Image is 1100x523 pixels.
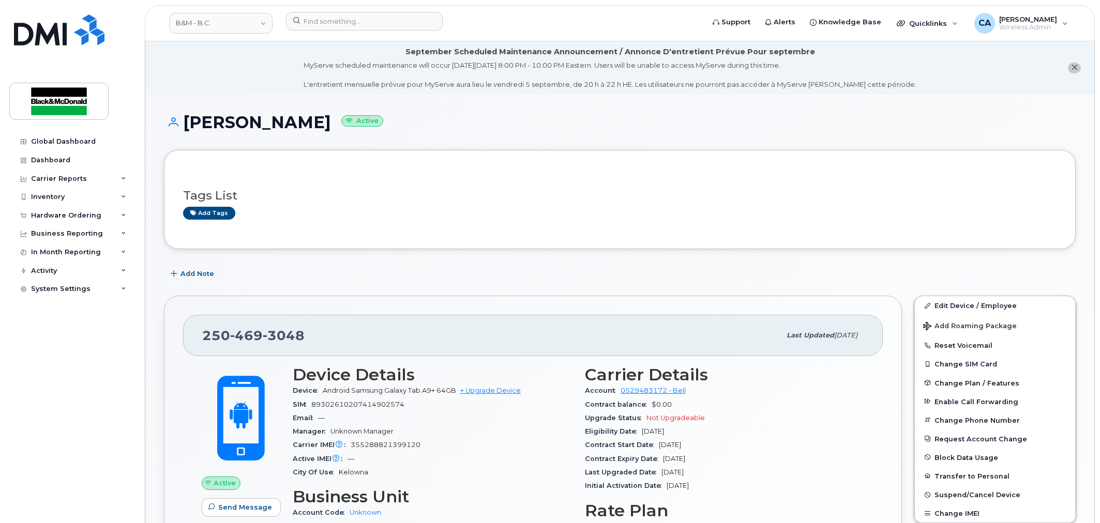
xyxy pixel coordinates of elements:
[214,478,236,488] span: Active
[585,414,646,422] span: Upgrade Status
[293,441,351,449] span: Carrier IMEI
[661,468,684,476] span: [DATE]
[293,509,350,516] span: Account Code
[304,60,916,89] div: MyServe scheduled maintenance will occur [DATE][DATE] 8:00 PM - 10:00 PM Eastern. Users will be u...
[311,401,404,408] span: 89302610207414902574
[585,482,667,489] span: Initial Activation Date
[293,387,323,394] span: Device
[339,468,368,476] span: Kelowna
[585,427,642,435] span: Eligibility Date
[834,331,857,339] span: [DATE]
[915,392,1075,411] button: Enable Call Forwarding
[293,487,572,506] h3: Business Unit
[642,427,664,435] span: [DATE]
[351,441,420,449] span: 355288821399120
[787,331,834,339] span: Last updated
[915,448,1075,467] button: Block Data Usage
[915,467,1075,485] button: Transfer to Personal
[183,207,235,220] a: Add tags
[585,365,865,384] h3: Carrier Details
[230,328,263,343] span: 469
[164,113,1076,131] h1: [PERSON_NAME]
[405,47,815,57] div: September Scheduled Maintenance Announcement / Annonce D'entretient Prévue Pour septembre
[935,397,1018,405] span: Enable Call Forwarding
[350,509,381,516] a: Unknown
[460,387,521,394] a: + Upgrade Device
[348,455,354,463] span: —
[915,504,1075,522] button: Change IMEI
[293,468,339,476] span: City Of Use
[585,401,652,408] span: Contract balance
[330,427,394,435] span: Unknown Manager
[323,387,456,394] span: Android Samsung Galaxy Tab A9+ 64GB
[652,401,672,408] span: $0.00
[915,315,1075,336] button: Add Roaming Package
[923,322,1017,332] span: Add Roaming Package
[218,502,272,512] span: Send Message
[646,414,705,422] span: Not Upgradeable
[293,427,330,435] span: Manager
[183,189,1057,202] h3: Tags List
[341,115,383,127] small: Active
[915,336,1075,355] button: Reset Voicemail
[915,485,1075,504] button: Suspend/Cancel Device
[915,355,1075,373] button: Change SIM Card
[293,414,318,422] span: Email
[935,491,1020,499] span: Suspend/Cancel Device
[164,265,223,283] button: Add Note
[663,455,685,463] span: [DATE]
[915,296,1075,315] a: Edit Device / Employee
[318,414,325,422] span: —
[263,328,305,343] span: 3048
[180,269,214,279] span: Add Note
[585,441,659,449] span: Contract Start Date
[915,374,1075,392] button: Change Plan / Features
[202,498,281,517] button: Send Message
[585,455,663,463] span: Contract Expiry Date
[667,482,689,489] span: [DATE]
[293,401,311,408] span: SIM
[293,455,348,463] span: Active IMEI
[585,468,661,476] span: Last Upgraded Date
[585,501,865,520] h3: Rate Plan
[935,379,1019,387] span: Change Plan / Features
[585,387,621,394] span: Account
[621,387,686,394] a: 0529483172 - Bell
[659,441,681,449] span: [DATE]
[915,429,1075,448] button: Request Account Change
[202,328,305,343] span: 250
[915,411,1075,429] button: Change Phone Number
[293,365,572,384] h3: Device Details
[1068,63,1081,73] button: close notification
